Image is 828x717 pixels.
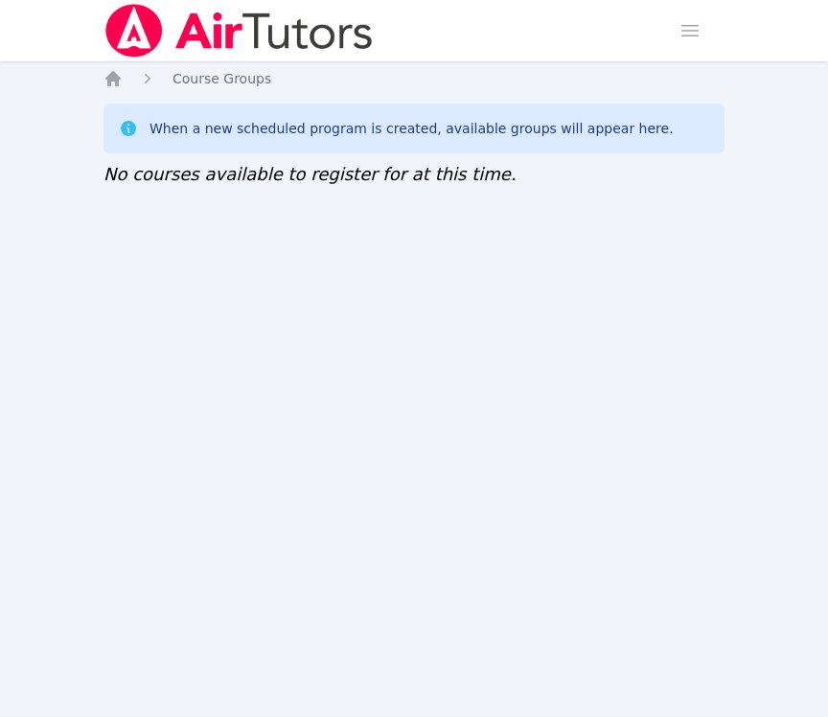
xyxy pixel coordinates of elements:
[172,69,271,88] a: Course Groups
[103,69,724,88] nav: Breadcrumb
[149,119,674,138] div: When a new scheduled program is created, available groups will appear here.
[172,71,271,86] span: Course Groups
[103,4,375,58] img: Air Tutors
[103,164,517,184] span: No courses available to register for at this time.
